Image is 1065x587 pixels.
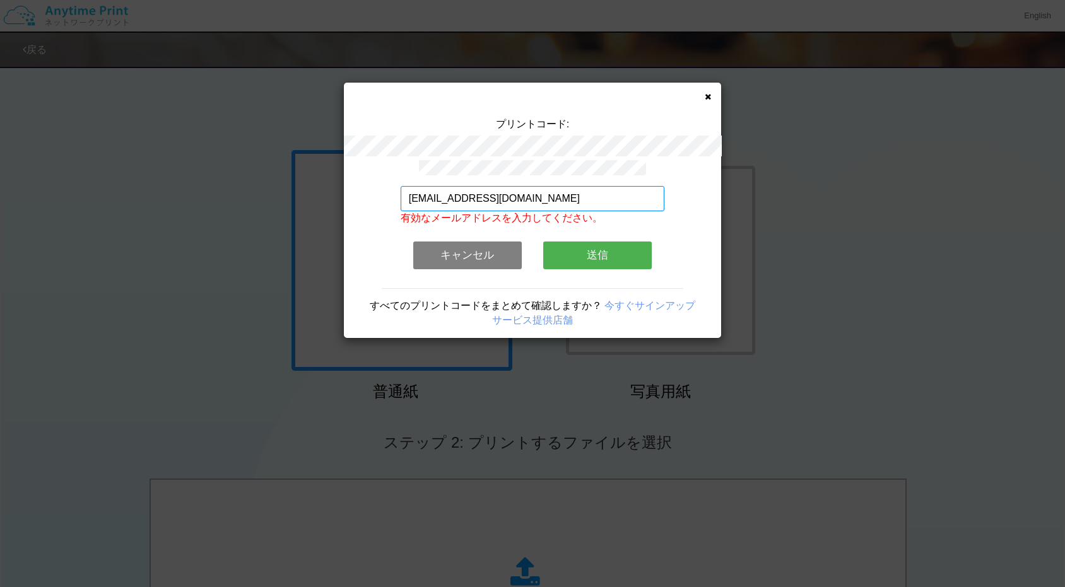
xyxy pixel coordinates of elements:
[413,241,522,269] button: キャンセル
[492,315,573,325] a: サービス提供店舗
[401,186,665,211] input: メールアドレス
[543,241,652,269] button: 送信
[604,300,695,311] a: 今すぐサインアップ
[401,211,665,226] p: 有効なメールアドレスを入力してください。
[370,300,602,311] span: すべてのプリントコードをまとめて確認しますか？
[496,119,569,129] span: プリントコード:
